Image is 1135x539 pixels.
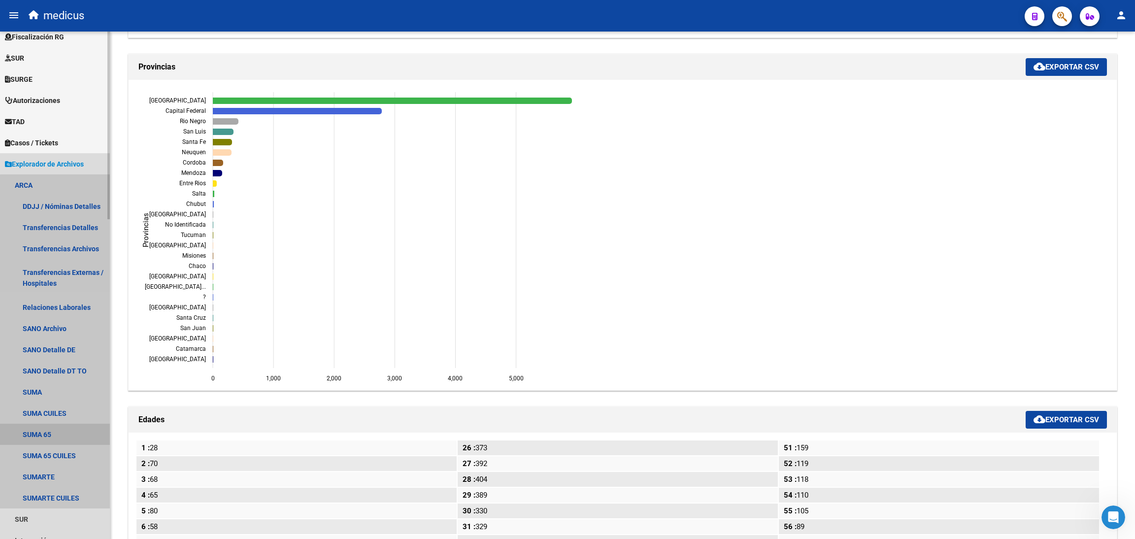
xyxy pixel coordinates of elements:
span: 389 [475,491,487,500]
text: [GEOGRAPHIC_DATA] [149,97,206,104]
span: 2 : [141,459,150,468]
span: 373 [475,443,487,452]
text: [GEOGRAPHIC_DATA] [149,211,206,218]
span: 56 : [784,522,797,531]
path: Rio Negro 427 [213,118,238,125]
text: Cordoba [183,159,206,166]
text: 0 [211,375,215,382]
span: 80 [150,506,158,515]
text: [GEOGRAPHIC_DATA]... [145,283,206,290]
span: 52 : [784,459,797,468]
mat-icon: cloud_download [1034,61,1045,72]
text: ? [203,294,206,301]
text: 3,000 [387,375,402,382]
text: 5,000 [509,375,524,382]
text: Tucuman [181,232,206,238]
span: 54 : [784,491,797,500]
text: [GEOGRAPHIC_DATA] [149,335,206,342]
mat-icon: menu [8,9,20,21]
span: 29 : [463,491,475,500]
span: 159 [797,443,808,452]
path: Mendoza 158 [213,170,222,176]
span: 404 [475,475,487,484]
span: 27 : [463,459,475,468]
text: San Juan [180,325,206,332]
text: Entre Rios [179,180,206,187]
span: 30 : [463,506,475,515]
span: 5 : [141,506,150,515]
text: No Identificada [165,221,206,228]
path: Buenos Aires 5.921 [213,98,572,104]
span: Explorador de Archivos [5,159,84,169]
span: medicus [43,5,84,27]
iframe: Intercom live chat [1102,505,1125,529]
span: 58 [150,522,158,531]
text: Neuquen [182,149,206,156]
text: Chubut [186,201,206,207]
path: Salta 26 [213,191,214,197]
text: Santa Fe [182,138,206,145]
text: Capital Federal [166,107,206,114]
path: Chubut 18 [213,201,214,207]
text: Mendoza [181,169,206,176]
path: Neuquen 313 [213,149,232,156]
text: Rio Negro [180,118,206,125]
span: 68 [150,475,158,484]
span: Exportar CSV [1034,63,1099,71]
span: 51 : [784,443,797,452]
span: 330 [475,506,487,515]
mat-icon: person [1115,9,1127,21]
span: 28 [150,443,158,452]
span: 105 [797,506,808,515]
span: 26 : [463,443,475,452]
text: [GEOGRAPHIC_DATA] [149,356,206,363]
button: Exportar CSV [1026,58,1107,76]
text: Santa Cruz [176,314,206,321]
span: 392 [475,459,487,468]
text: [GEOGRAPHIC_DATA] [149,304,206,311]
path: Entre Rios 67 [213,180,217,187]
text: San Luis [183,128,206,135]
text: [GEOGRAPHIC_DATA] [149,273,206,280]
span: 31 : [463,522,475,531]
span: 70 [150,459,158,468]
span: 89 [797,522,804,531]
text: Chaco [189,263,206,269]
span: 6 : [141,522,150,531]
text: Catamarca [176,345,206,352]
path: Cordoba 171 [213,160,223,166]
span: Exportar CSV [1034,415,1099,424]
span: SURGE [5,74,33,85]
text: 2,000 [327,375,341,382]
text: [GEOGRAPHIC_DATA] [149,242,206,249]
span: 4 : [141,491,150,500]
span: 3 : [141,475,150,484]
text: 1,000 [266,375,281,382]
span: 110 [797,491,808,500]
span: 55 : [784,506,797,515]
span: 65 [150,491,158,500]
span: 119 [797,459,808,468]
text: 4,000 [448,375,463,382]
button: Exportar CSV [1026,411,1107,429]
span: 53 : [784,475,797,484]
span: 28 : [463,475,475,484]
text: Salta [192,190,206,197]
span: Casos / Tickets [5,137,58,148]
span: 329 [475,522,487,531]
span: SUR [5,53,24,64]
